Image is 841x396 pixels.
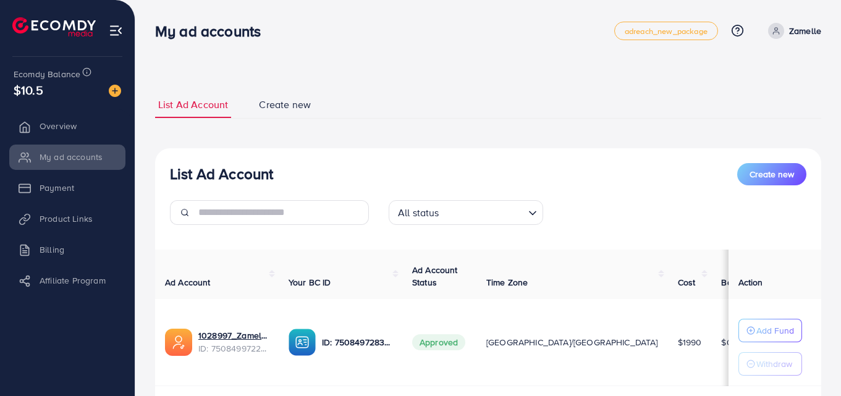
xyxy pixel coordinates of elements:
span: Action [738,276,763,289]
img: menu [109,23,123,38]
div: Search for option [389,200,543,225]
span: All status [395,204,442,222]
span: Create new [750,168,794,180]
span: Ecomdy Balance [14,68,80,80]
a: 1028997_Zamelle Pakistan_1748208831279 [198,329,269,342]
div: <span class='underline'>1028997_Zamelle Pakistan_1748208831279</span></br>7508499722077192209 [198,329,269,355]
span: [GEOGRAPHIC_DATA]/[GEOGRAPHIC_DATA] [486,336,658,348]
h3: List Ad Account [170,165,273,183]
span: List Ad Account [158,98,228,112]
span: Ad Account [165,276,211,289]
span: $1990 [678,336,702,348]
a: Zamelle [763,23,821,39]
span: Ad Account Status [412,264,458,289]
input: Search for option [443,201,523,222]
button: Add Fund [738,319,802,342]
img: image [109,85,121,97]
span: $10.5 [14,81,43,99]
img: ic-ads-acc.e4c84228.svg [165,329,192,356]
span: Time Zone [486,276,528,289]
span: Cost [678,276,696,289]
button: Create new [737,163,806,185]
a: adreach_new_package [614,22,718,40]
p: ID: 7508497283386933255 [322,335,392,350]
p: Zamelle [789,23,821,38]
span: Your BC ID [289,276,331,289]
p: Add Fund [756,323,794,338]
span: Create new [259,98,311,112]
span: adreach_new_package [625,27,708,35]
span: Approved [412,334,465,350]
button: Withdraw [738,352,802,376]
img: logo [12,17,96,36]
h3: My ad accounts [155,22,271,40]
span: ID: 7508499722077192209 [198,342,269,355]
p: Withdraw [756,356,792,371]
img: ic-ba-acc.ded83a64.svg [289,329,316,356]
